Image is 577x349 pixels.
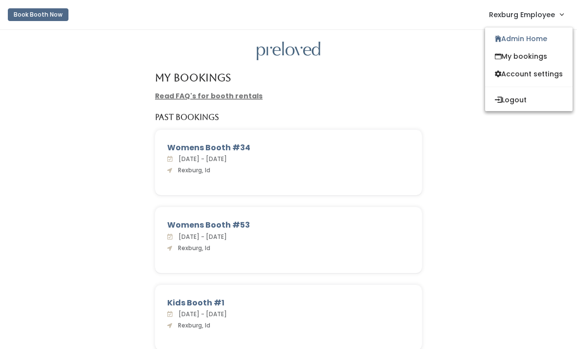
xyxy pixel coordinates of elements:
div: Womens Booth #34 [167,142,410,154]
a: Account settings [485,65,573,83]
a: Book Booth Now [8,4,68,25]
div: Kids Booth #1 [167,297,410,309]
span: [DATE] - [DATE] [175,155,227,163]
h4: My Bookings [155,72,231,83]
span: Rexburg Employee [489,9,555,20]
img: preloved logo [257,42,320,61]
button: Book Booth Now [8,8,68,21]
a: Admin Home [485,30,573,47]
a: My bookings [485,47,573,65]
span: Rexburg, Id [174,321,210,329]
span: Rexburg, Id [174,166,210,174]
button: Logout [485,91,573,109]
h5: Past Bookings [155,113,219,122]
span: [DATE] - [DATE] [175,310,227,318]
div: Womens Booth #53 [167,219,410,231]
span: Rexburg, Id [174,244,210,252]
a: Rexburg Employee [479,4,573,25]
a: Read FAQ's for booth rentals [155,91,263,101]
span: [DATE] - [DATE] [175,233,227,241]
